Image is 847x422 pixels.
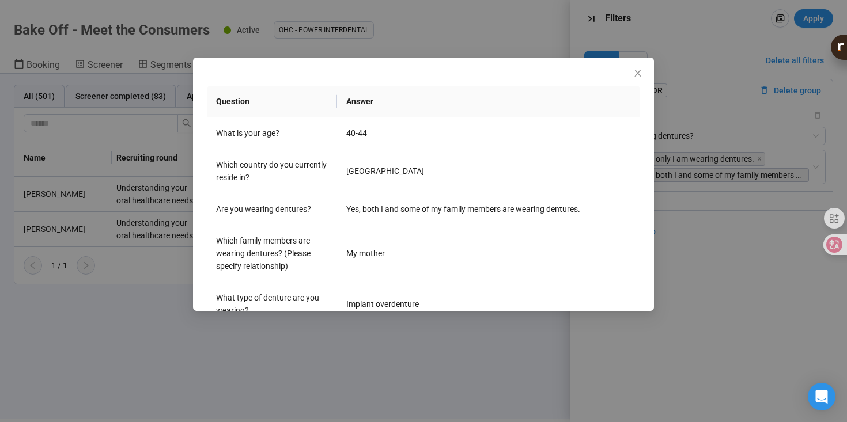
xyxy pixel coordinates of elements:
[207,225,337,282] td: Which family members are wearing dentures? (Please specify relationship)
[633,69,642,78] span: close
[337,86,640,117] th: Answer
[207,117,337,149] td: What is your age?
[337,149,640,193] td: [GEOGRAPHIC_DATA]
[337,282,640,326] td: Implant overdenture
[207,193,337,225] td: Are you wearing dentures?
[207,149,337,193] td: Which country do you currently reside in?
[337,117,640,149] td: 40-44
[337,193,640,225] td: Yes, both I and some of my family members are wearing dentures.
[207,86,337,117] th: Question
[808,383,835,410] div: Open Intercom Messenger
[207,282,337,326] td: What type of denture are you wearing?
[632,67,644,80] button: Close
[337,225,640,282] td: My mother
